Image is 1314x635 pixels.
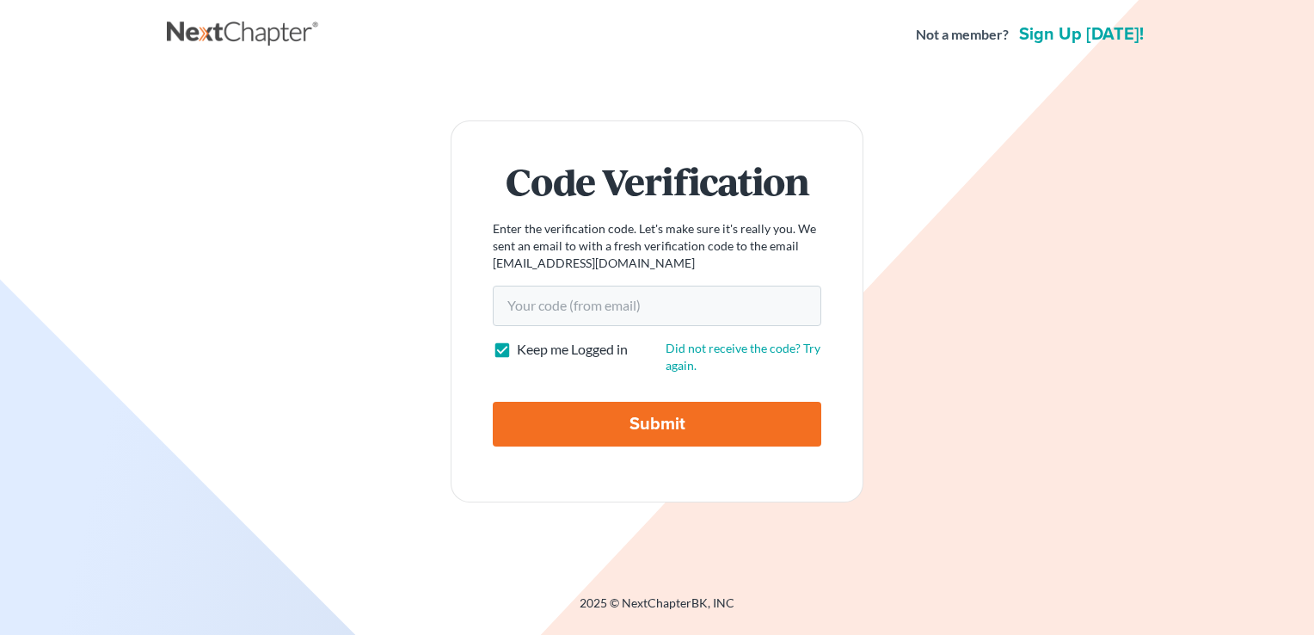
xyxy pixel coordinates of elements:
a: Sign up [DATE]! [1016,26,1147,43]
label: Keep me Logged in [517,340,628,360]
strong: Not a member? [916,25,1009,45]
p: Enter the verification code. Let's make sure it's really you. We sent an email to with a fresh ve... [493,220,821,272]
div: 2025 © NextChapterBK, INC [167,595,1147,626]
input: Your code (from email) [493,286,821,325]
input: Submit [493,402,821,447]
h1: Code Verification [493,163,821,200]
a: Did not receive the code? Try again. [666,341,820,373]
